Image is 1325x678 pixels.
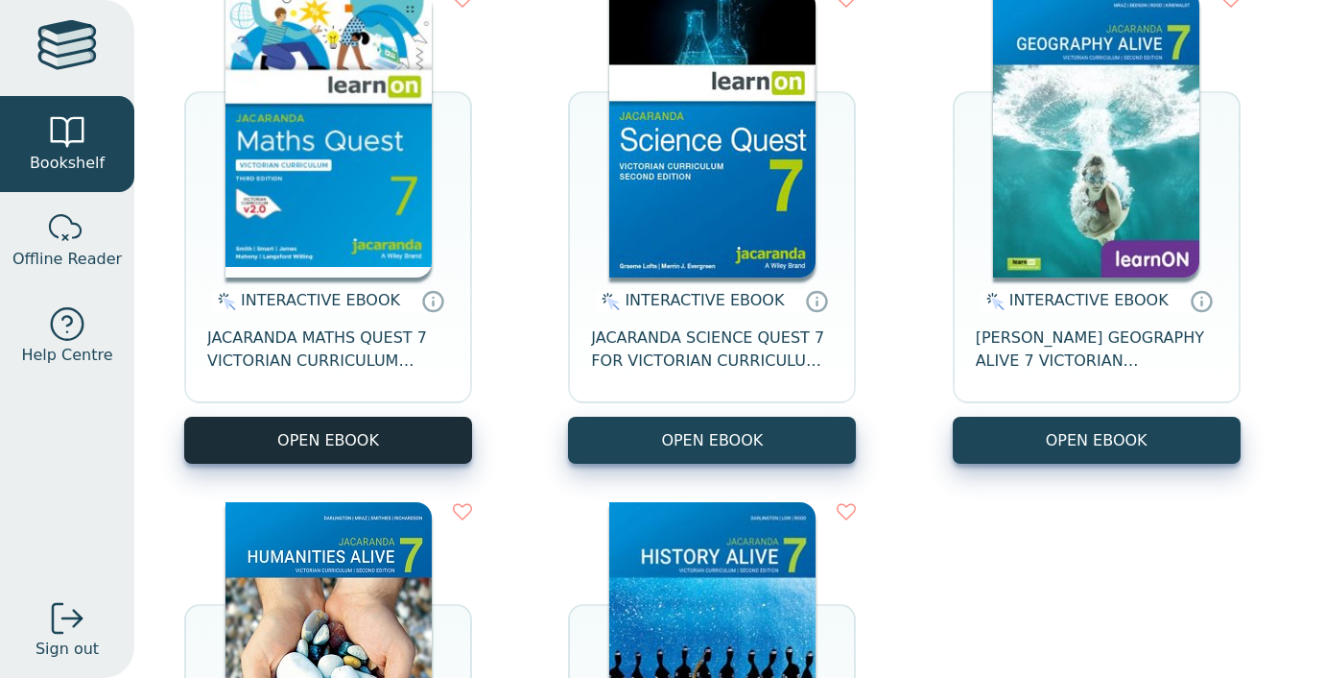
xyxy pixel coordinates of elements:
[805,289,828,312] a: Interactive eBooks are accessed online via the publisher’s portal. They contain interactive resou...
[12,248,122,271] span: Offline Reader
[212,290,236,313] img: interactive.svg
[35,638,99,661] span: Sign out
[21,344,112,367] span: Help Centre
[1009,291,1169,309] span: INTERACTIVE EBOOK
[241,291,400,309] span: INTERACTIVE EBOOK
[568,417,856,464] button: OPEN EBOOK
[625,291,784,309] span: INTERACTIVE EBOOK
[596,290,620,313] img: interactive.svg
[981,290,1005,313] img: interactive.svg
[30,152,105,175] span: Bookshelf
[953,417,1241,464] button: OPEN EBOOK
[207,327,449,373] span: JACARANDA MATHS QUEST 7 VICTORIAN CURRICULUM LEARNON EBOOK 3E
[591,327,833,373] span: JACARANDA SCIENCE QUEST 7 FOR VICTORIAN CURRICULUM LEARNON 2E EBOOK
[1190,289,1213,312] a: Interactive eBooks are accessed online via the publisher’s portal. They contain interactive resou...
[421,289,444,312] a: Interactive eBooks are accessed online via the publisher’s portal. They contain interactive resou...
[976,327,1218,373] span: [PERSON_NAME] GEOGRAPHY ALIVE 7 VICTORIAN CURRICULUM LEARNON EBOOK 2E
[184,417,472,464] button: OPEN EBOOK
